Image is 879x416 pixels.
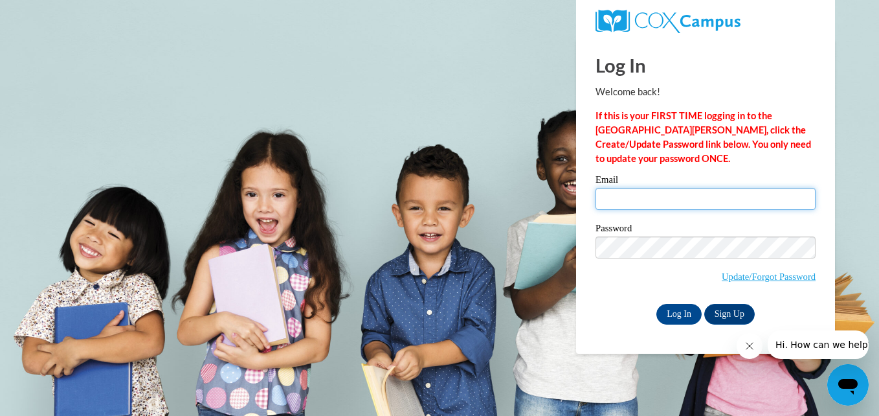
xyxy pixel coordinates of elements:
span: Hi. How can we help? [8,9,105,19]
strong: If this is your FIRST TIME logging in to the [GEOGRAPHIC_DATA][PERSON_NAME], click the Create/Upd... [595,110,811,164]
a: Sign Up [704,304,755,325]
p: Welcome back! [595,85,816,99]
input: Log In [656,304,702,325]
label: Email [595,175,816,188]
a: Update/Forgot Password [722,272,816,282]
iframe: Button to launch messaging window [827,364,869,406]
img: COX Campus [595,10,740,33]
iframe: Message from company [768,330,869,359]
a: COX Campus [595,10,816,33]
iframe: Close message [737,333,762,359]
h1: Log In [595,52,816,78]
label: Password [595,224,816,237]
